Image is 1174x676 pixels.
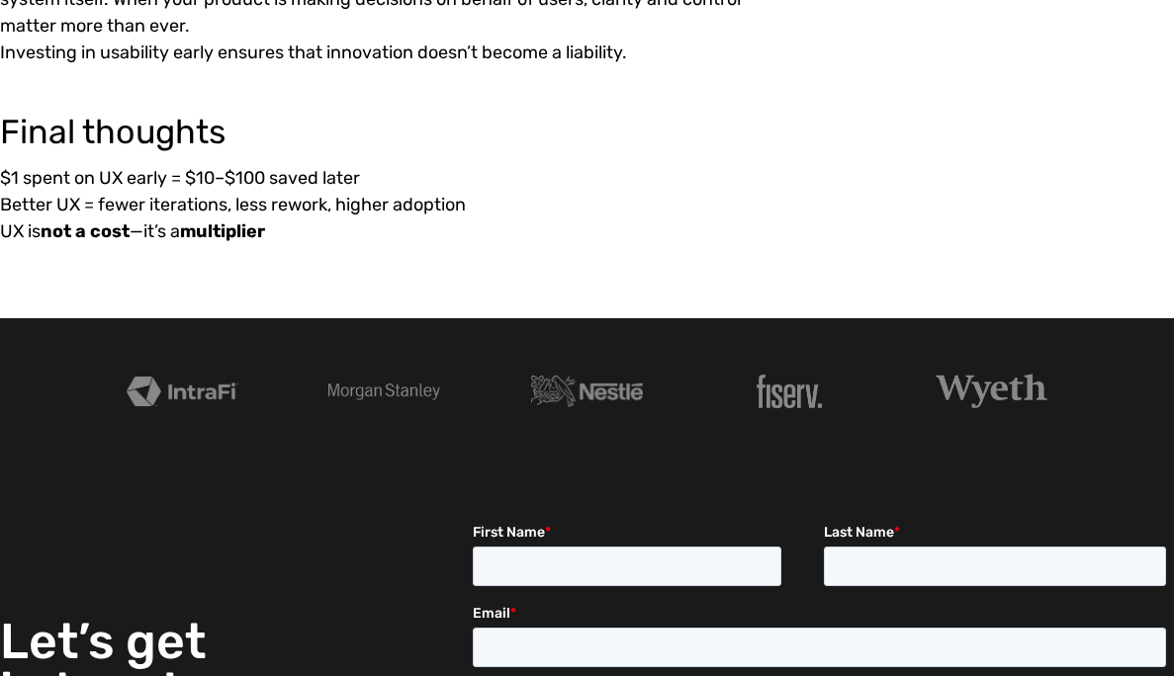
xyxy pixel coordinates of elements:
input: Subscribe to UX Team newsletter. [5,278,18,291]
strong: not a cost [41,220,130,242]
strong: multiplier [180,220,265,242]
img: Nestle [531,376,643,407]
img: Intrafi [127,377,238,407]
iframe: Chat Widget [1075,581,1174,676]
img: fiserv [757,375,822,407]
span: Last Name [351,1,421,18]
img: Wyeth [936,374,1047,408]
img: Morgan Stanley [328,383,440,400]
span: Subscribe to UX Team newsletter. [25,275,693,293]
